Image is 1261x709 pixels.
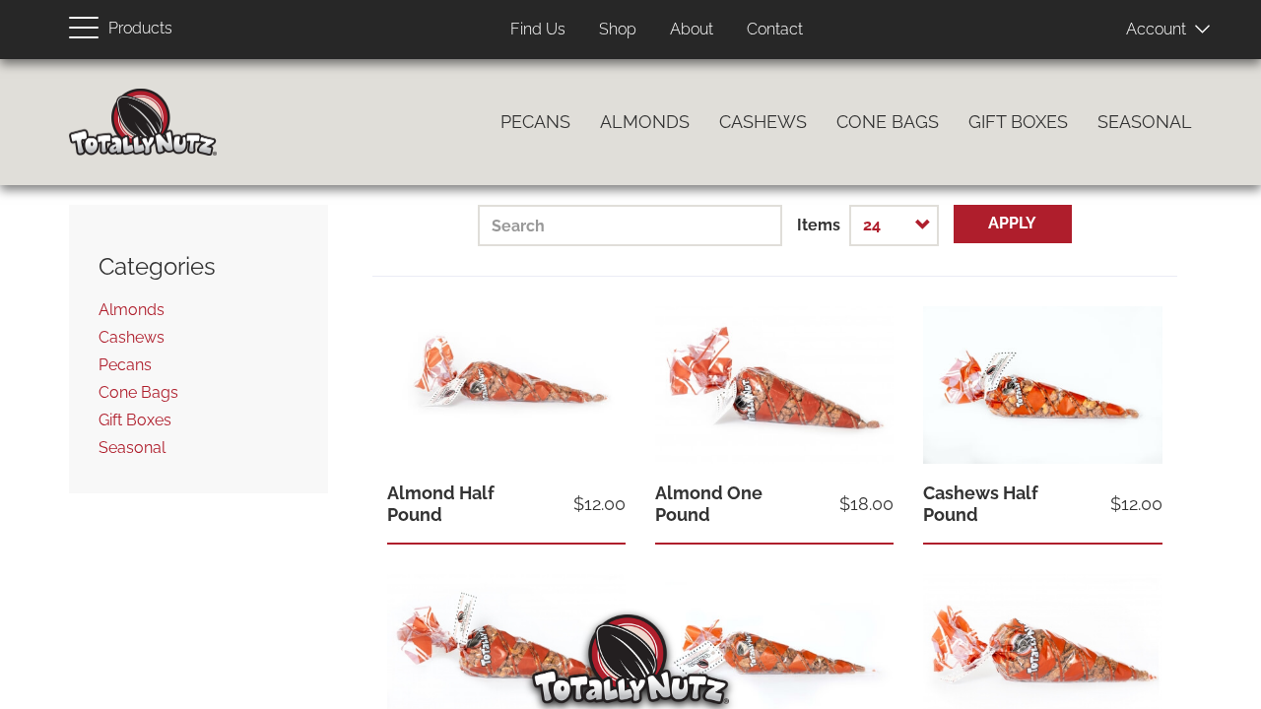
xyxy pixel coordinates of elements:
[822,101,954,143] a: Cone Bags
[584,11,651,49] a: Shop
[923,483,1038,525] a: Cashews Half Pound
[99,438,166,457] a: Seasonal
[954,101,1083,143] a: Gift Boxes
[486,101,585,143] a: Pecans
[99,411,171,429] a: Gift Boxes
[99,328,165,347] a: Cashews
[108,15,172,43] span: Products
[704,101,822,143] a: Cashews
[478,205,782,246] input: Search
[732,11,818,49] a: Contact
[496,11,580,49] a: Find Us
[99,355,152,374] a: Pecans
[954,205,1072,243] button: Apply
[99,300,165,319] a: Almonds
[655,483,763,525] a: Almond One Pound
[655,11,728,49] a: About
[655,306,894,464] img: one pound of cinnamon-sugar glazed almonds inside a red and clear Totally Nutz poly bag
[387,483,495,525] a: Almond Half Pound
[797,215,840,237] label: Items
[69,89,217,156] img: Home
[1083,101,1207,143] a: Seasonal
[99,383,178,402] a: Cone Bags
[532,614,729,704] img: Totally Nutz Logo
[387,306,626,464] img: half pound of cinnamon-sugar glazed almonds inside a red and clear Totally Nutz poly bag
[585,101,704,143] a: Almonds
[923,306,1161,466] img: half pound of cinnamon roasted cashews
[99,254,299,280] h3: Categories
